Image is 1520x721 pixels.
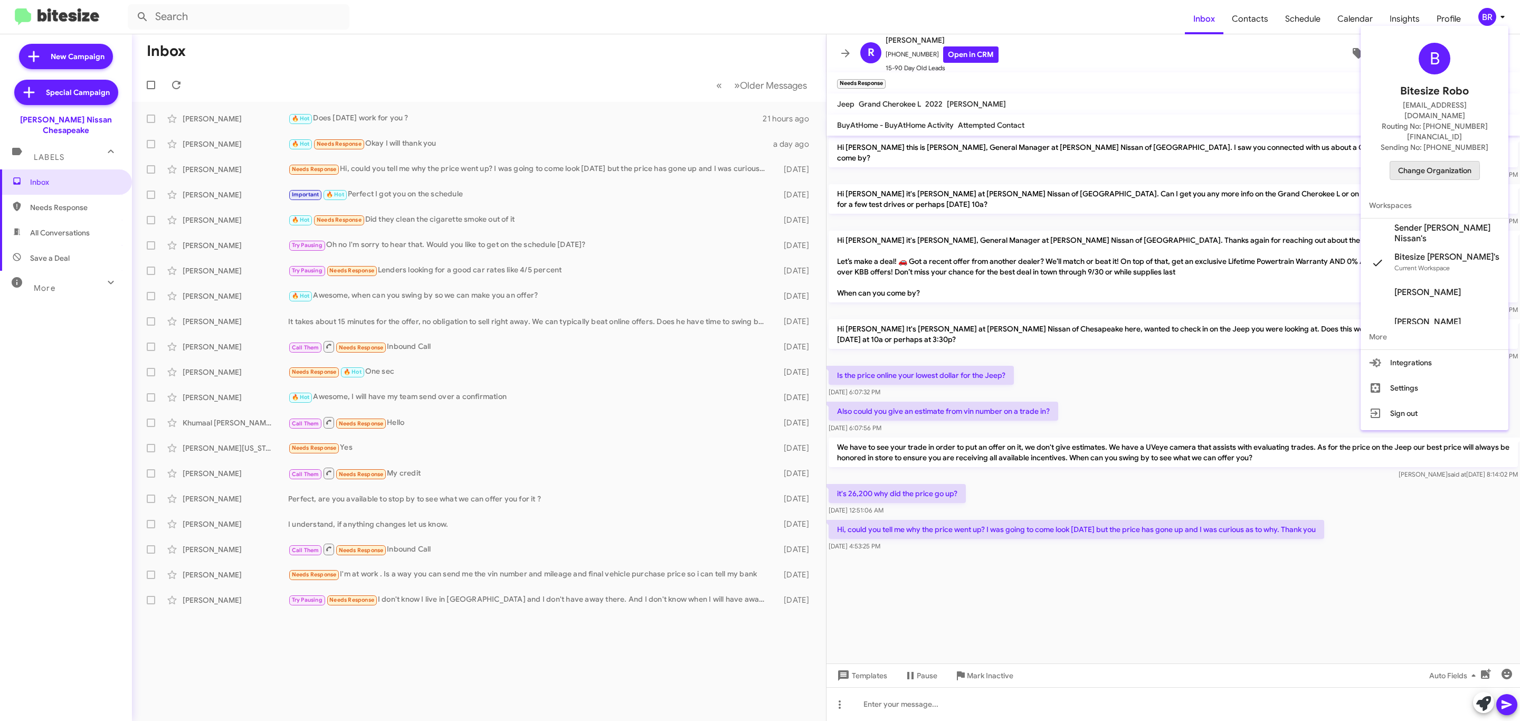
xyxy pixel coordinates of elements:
[1373,100,1496,121] span: [EMAIL_ADDRESS][DOMAIN_NAME]
[1361,375,1508,401] button: Settings
[1394,287,1461,298] span: [PERSON_NAME]
[1400,83,1469,100] span: Bitesize Robo
[1381,142,1488,153] span: Sending No: [PHONE_NUMBER]
[1419,43,1450,74] div: B
[1394,264,1450,272] span: Current Workspace
[1361,324,1508,349] span: More
[1394,252,1499,262] span: Bitesize [PERSON_NAME]'s
[1373,121,1496,142] span: Routing No: [PHONE_NUMBER][FINANCIAL_ID]
[1390,161,1480,180] button: Change Organization
[1394,317,1461,327] span: [PERSON_NAME]
[1398,162,1471,179] span: Change Organization
[1394,223,1500,244] span: Sender [PERSON_NAME] Nissan's
[1361,401,1508,426] button: Sign out
[1361,350,1508,375] button: Integrations
[1361,193,1508,218] span: Workspaces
